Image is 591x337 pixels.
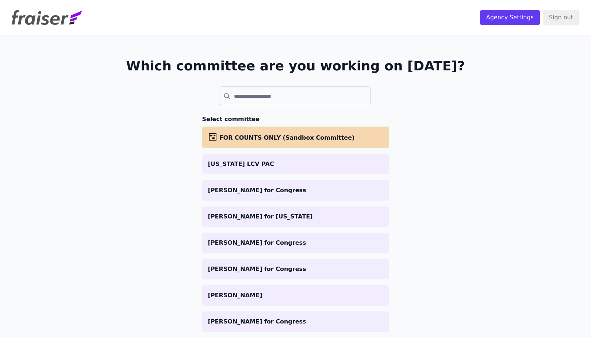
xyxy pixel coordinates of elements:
[208,212,383,221] p: [PERSON_NAME] for [US_STATE]
[202,180,389,201] a: [PERSON_NAME] for Congress
[208,239,383,247] p: [PERSON_NAME] for Congress
[208,317,383,326] p: [PERSON_NAME] for Congress
[202,285,389,306] a: [PERSON_NAME]
[543,10,579,25] input: Sign out
[202,115,389,124] h3: Select committee
[208,186,383,195] p: [PERSON_NAME] for Congress
[208,291,383,300] p: [PERSON_NAME]
[219,134,355,141] span: FOR COUNTS ONLY (Sandbox Committee)
[12,10,82,25] img: Fraiser Logo
[202,206,389,227] a: [PERSON_NAME] for [US_STATE]
[480,10,540,25] input: Agency Settings
[208,160,383,168] p: [US_STATE] LCV PAC
[202,127,389,148] a: FOR COUNTS ONLY (Sandbox Committee)
[202,233,389,253] a: [PERSON_NAME] for Congress
[208,265,383,274] p: [PERSON_NAME] for Congress
[202,259,389,279] a: [PERSON_NAME] for Congress
[202,154,389,174] a: [US_STATE] LCV PAC
[202,311,389,332] a: [PERSON_NAME] for Congress
[126,59,465,73] h1: Which committee are you working on [DATE]?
